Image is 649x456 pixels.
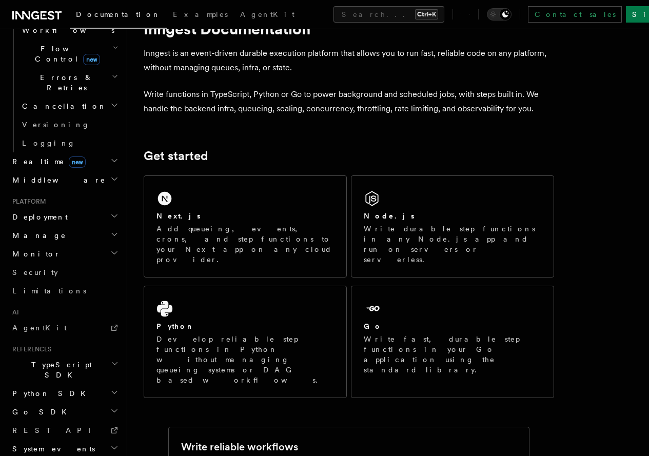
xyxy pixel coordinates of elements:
span: Documentation [76,10,161,18]
h2: Write reliable workflows [181,440,298,454]
a: Security [8,263,121,282]
a: GoWrite fast, durable step functions in your Go application using the standard library. [351,286,554,398]
a: Get started [144,149,208,163]
h2: Next.js [156,211,201,221]
span: AgentKit [12,324,67,332]
span: Go SDK [8,407,73,417]
button: TypeScript SDK [8,355,121,384]
p: Write durable step functions in any Node.js app and run on servers or serverless. [364,224,541,265]
button: Search...Ctrl+K [333,6,444,23]
button: Go SDK [8,403,121,421]
span: Examples [173,10,228,18]
h2: Node.js [364,211,415,221]
kbd: Ctrl+K [415,9,438,19]
a: REST API [8,421,121,440]
span: REST API [12,426,100,434]
span: Deployment [8,212,68,222]
span: Platform [8,197,46,206]
p: Write fast, durable step functions in your Go application using the standard library. [364,334,541,375]
span: System events [8,444,95,454]
a: Examples [167,3,234,28]
span: Manage [8,230,66,241]
a: Contact sales [528,6,622,23]
button: Manage [8,226,121,245]
a: PythonDevelop reliable step functions in Python without managing queueing systems or DAG based wo... [144,286,347,398]
span: Monitor [8,249,61,259]
a: AgentKit [8,319,121,337]
h2: Go [364,321,382,331]
button: Cancellation [18,97,121,115]
a: Limitations [8,282,121,300]
button: Python SDK [8,384,121,403]
span: AI [8,308,19,316]
p: Add queueing, events, crons, and step functions to your Next app on any cloud provider. [156,224,334,265]
span: References [8,345,51,353]
a: Node.jsWrite durable step functions in any Node.js app and run on servers or serverless. [351,175,554,277]
a: Logging [18,134,121,152]
span: Security [12,268,58,276]
button: Toggle dark mode [487,8,512,21]
button: Flow Controlnew [18,39,121,68]
span: Errors & Retries [18,72,111,93]
button: Errors & Retries [18,68,121,97]
p: Write functions in TypeScript, Python or Go to power background and scheduled jobs, with steps bu... [144,87,554,116]
p: Develop reliable step functions in Python without managing queueing systems or DAG based workflows. [156,334,334,385]
p: Inngest is an event-driven durable execution platform that allows you to run fast, reliable code ... [144,46,554,75]
h2: Python [156,321,194,331]
span: new [69,156,86,168]
span: Realtime [8,156,86,167]
span: new [83,54,100,65]
button: Realtimenew [8,152,121,171]
span: TypeScript SDK [8,360,111,380]
span: Versioning [22,121,90,129]
span: Flow Control [18,44,113,64]
span: Limitations [12,287,86,295]
button: Deployment [8,208,121,226]
a: Versioning [18,115,121,134]
a: Documentation [70,3,167,29]
button: Monitor [8,245,121,263]
span: Middleware [8,175,106,185]
a: Next.jsAdd queueing, events, crons, and step functions to your Next app on any cloud provider. [144,175,347,277]
span: AgentKit [240,10,294,18]
span: Cancellation [18,101,107,111]
span: Logging [22,139,75,147]
button: Middleware [8,171,121,189]
span: Python SDK [8,388,92,399]
a: AgentKit [234,3,301,28]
